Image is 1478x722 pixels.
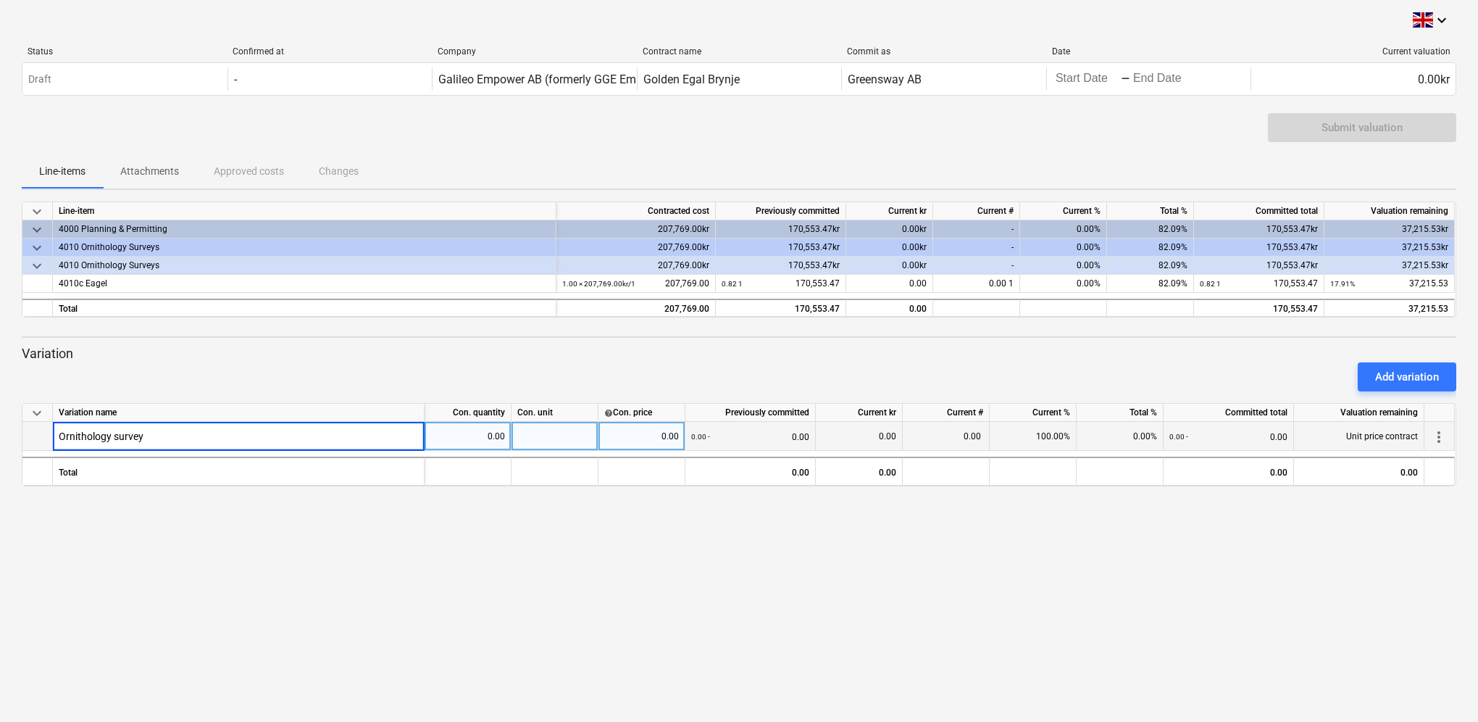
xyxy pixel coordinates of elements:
div: 100.00% [990,422,1077,451]
div: 207,769.00kr [556,238,716,257]
span: help [604,408,613,417]
div: Company [438,46,631,57]
i: keyboard_arrow_down [1433,12,1450,29]
span: keyboard_arrow_down [28,203,46,220]
span: more_vert [1430,428,1448,446]
div: Total [53,457,425,486]
small: 17.91% [1330,280,1355,288]
div: 0.00 [903,422,990,451]
div: Con. quantity [425,404,512,422]
div: 0.00 [1169,422,1287,452]
div: 82.09% [1107,257,1194,275]
div: 0.00 [822,422,896,451]
div: 0.00 [685,457,816,486]
small: 0.82 1 [1200,280,1221,288]
div: 4010c Eagel [59,275,550,293]
div: 82.09% [1107,220,1194,238]
div: Con. unit [512,404,598,422]
div: - [933,220,1020,238]
div: - [234,72,237,86]
div: 0.00% [1020,238,1107,257]
div: Golden Egal Brynje [643,72,740,86]
div: 207,769.00kr [556,220,716,238]
div: 0.00 1 [933,275,1020,293]
div: 0.00 [846,299,933,317]
div: Current valuation [1257,46,1450,57]
p: Variation [22,345,1456,362]
button: Add variation [1358,362,1456,391]
div: 37,215.53 [1330,300,1448,318]
div: Committed total [1194,202,1324,220]
div: Status [28,46,221,57]
small: 0.82 1 [722,280,743,288]
div: 0.00kr [846,220,933,238]
input: Start Date [1053,69,1121,89]
div: 170,553.47kr [1194,257,1324,275]
div: 0.00kr [846,257,933,275]
input: End Date [1130,69,1198,89]
div: Current kr [846,202,933,220]
div: Greensway AB [848,72,922,86]
p: Line-items [39,164,85,179]
small: 1.00 × 207,769.00kr / 1 [562,280,635,288]
div: 82.09% [1107,275,1194,293]
div: 0.00% [1077,422,1164,451]
div: 207,769.00 [562,275,709,293]
div: 0.00 [1294,457,1424,486]
div: 170,553.47kr [716,220,846,238]
div: Current % [990,404,1077,422]
div: 82.09% [1107,238,1194,257]
span: keyboard_arrow_down [28,221,46,238]
div: Valuation remaining [1294,404,1424,422]
div: Con. price [604,404,679,422]
div: 0.00kr [846,238,933,257]
div: 0.00% [1020,220,1107,238]
div: 170,553.47 [722,275,840,293]
div: Commit as [847,46,1040,57]
div: 170,553.47kr [716,257,846,275]
div: 170,553.47 [722,300,840,318]
div: 37,215.53 [1330,275,1448,293]
div: 0.00% [1020,275,1107,293]
div: Line-item [53,202,556,220]
div: 170,553.47kr [1194,238,1324,257]
div: 0.00 [816,457,903,486]
div: Current # [903,404,990,422]
div: 0.00 [430,422,505,451]
div: Previously committed [685,404,816,422]
div: 37,215.53kr [1324,238,1455,257]
div: 4000 Planning & Permitting [59,220,550,238]
div: Variation name [53,404,425,422]
div: - [1121,75,1130,83]
div: 170,553.47kr [1194,220,1324,238]
div: Contracted cost [556,202,716,220]
div: 4010 Ornithology Surveys [59,238,550,257]
div: 37,215.53kr [1324,257,1455,275]
div: Unit price contract [1294,422,1424,451]
div: 207,769.00 [562,300,709,318]
div: Valuation remaining [1324,202,1455,220]
div: Total [53,299,556,317]
div: Current # [933,202,1020,220]
span: keyboard_arrow_down [28,239,46,257]
div: 170,553.47 [1194,299,1324,317]
div: 207,769.00kr [556,257,716,275]
span: keyboard_arrow_down [28,257,46,275]
div: Total % [1107,202,1194,220]
span: keyboard_arrow_down [28,404,46,422]
div: Committed total [1164,404,1294,422]
small: 0.00 - [691,433,710,441]
div: 0.00 [691,422,809,452]
div: 4010 Ornithology Surveys [59,257,550,275]
div: 170,553.47kr [716,238,846,257]
p: Draft [28,72,51,87]
div: 0.00 [1164,457,1294,486]
div: - [933,238,1020,257]
div: 0.00 [604,422,679,451]
div: Confirmed at [233,46,426,57]
div: Total % [1077,404,1164,422]
div: 170,553.47 [1200,275,1318,293]
div: 0.00 [846,275,933,293]
div: Current kr [816,404,903,422]
div: Contract name [643,46,836,57]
